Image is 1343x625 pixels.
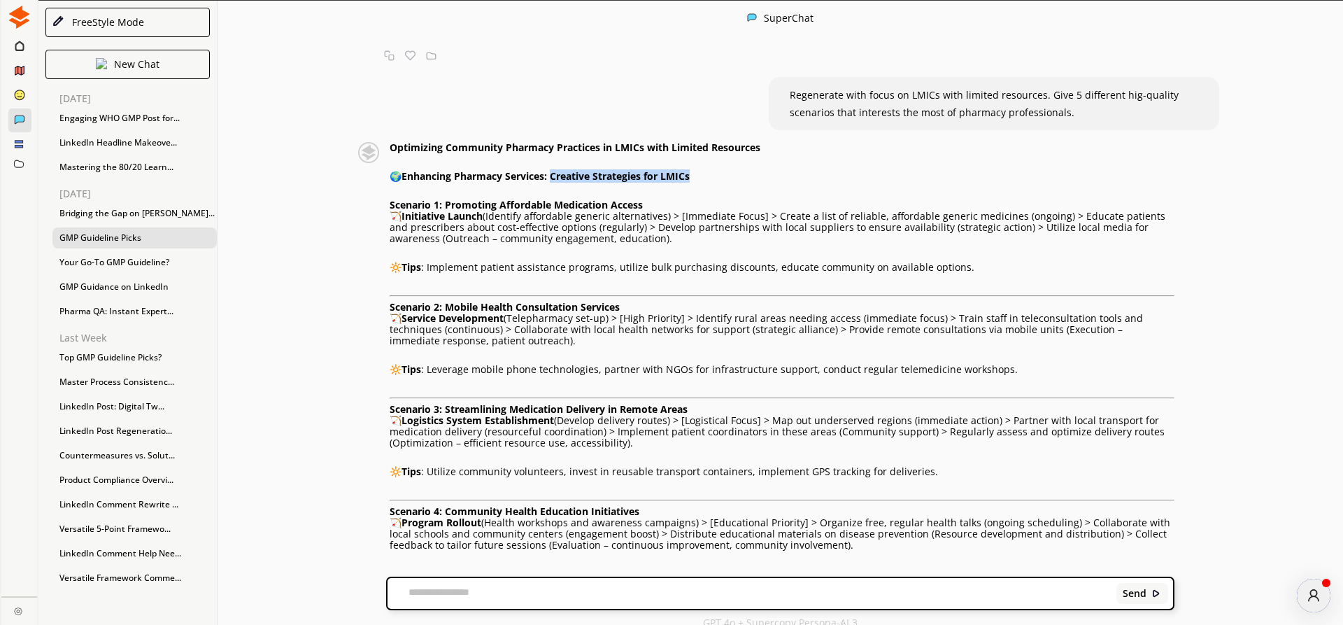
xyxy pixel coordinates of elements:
div: Master Process Consistenc... [52,372,217,393]
img: Close [355,142,383,163]
b: Send [1123,588,1146,599]
strong: Scenario 2: Mobile Health Consultation Services [390,300,620,314]
div: GMP Guidance on LinkedIn [52,276,217,297]
strong: Initiative Launch [402,209,483,223]
p: Last Week [59,332,217,344]
strong: Tips [402,363,421,376]
p: 🌍 [390,171,1174,182]
div: Top GMP Guideline Picks? [52,347,217,368]
div: LinkedIn Headline Makeove... [52,132,217,153]
p: 🏹 (Identify affordable generic alternatives) > [Immediate Focus] > Create a list of reliable, aff... [390,211,1174,244]
strong: Scenario 3: Streamlining Medication Delivery in Remote Areas [390,402,688,416]
div: FreeStyle Mode [67,17,144,28]
div: Pharma QA: Instant Expert... [52,301,217,322]
div: Versatile 5-Point Framewo... [52,519,217,540]
img: Favorite [405,50,415,61]
strong: Service Development [402,311,504,325]
span: Regenerate with focus on LMICs with limited resources. Give 5 different hig-quality scenarios tha... [790,88,1179,119]
strong: Scenario 4: Community Health Education Initiatives [390,505,639,518]
div: GMP Guideline Picks [52,227,217,248]
strong: Program Rollout [402,516,481,529]
a: Close [1,597,37,622]
div: Your Go-To GMP Guideline? [52,252,217,273]
div: Engaging WHO GMP Post for... [52,108,217,129]
div: LinkedIn Post: Digital Tw... [52,396,217,417]
div: Bridging the Gap on [PERSON_NAME]... [52,203,217,224]
div: Versatile Framework Comme... [52,568,217,589]
div: SuperChat [764,13,813,24]
p: 🏹 (Develop delivery routes) > [Logistical Focus] > Map out underserved regions (immediate action)... [390,415,1174,449]
strong: Scenario 1: Promoting Affordable Medication Access [390,198,643,211]
img: Close [1151,589,1161,598]
div: LinkedIn Comment Help Nee... [52,543,217,564]
p: 🏹 (Telepharmacy set-up) > [High Priority] > Identify rural areas needing access (immediate focus)... [390,313,1174,346]
strong: Optimizing Community Pharmacy Practices in LMICs with Limited Resources [390,141,760,154]
p: [DATE] [59,93,217,104]
img: Save [426,50,436,61]
p: 🏹 (Health workshops and awareness campaigns) > [Educational Priority] > Organize free, regular he... [390,517,1174,551]
img: Close [747,13,757,22]
div: Product Compliance Overvi... [52,470,217,491]
strong: Enhancing Pharmacy Services: Creative Strategies for LMICs [402,169,690,183]
img: Close [14,607,22,615]
p: 🔆 : Implement patient assistance programs, utilize bulk purchasing discounts, educate community o... [390,262,1174,273]
p: 🔆 : Leverage mobile phone technologies, partner with NGOs for infrastructure support, conduct reg... [390,364,1174,375]
div: LinkedIn Comment Rewrite ... [52,494,217,515]
p: 🔆 : Utilize community volunteers, invest in reusable transport containers, implement GPS tracking... [390,466,1174,477]
strong: Tips [402,465,421,478]
div: Mastering the 80/20 Learn... [52,157,217,178]
div: atlas-message-author-avatar [1297,579,1330,612]
img: Close [96,58,107,69]
button: atlas-launcher [1297,579,1330,612]
img: Copy [384,50,395,61]
div: Countermeasures vs. Solut... [52,445,217,466]
div: LinkedIn Post Regeneratio... [52,421,217,442]
img: Close [52,15,64,28]
strong: Tips [402,260,421,274]
strong: Logistics System Establishment [402,414,554,427]
p: [DATE] [59,188,217,199]
p: New Chat [114,59,159,70]
img: Close [8,6,31,29]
